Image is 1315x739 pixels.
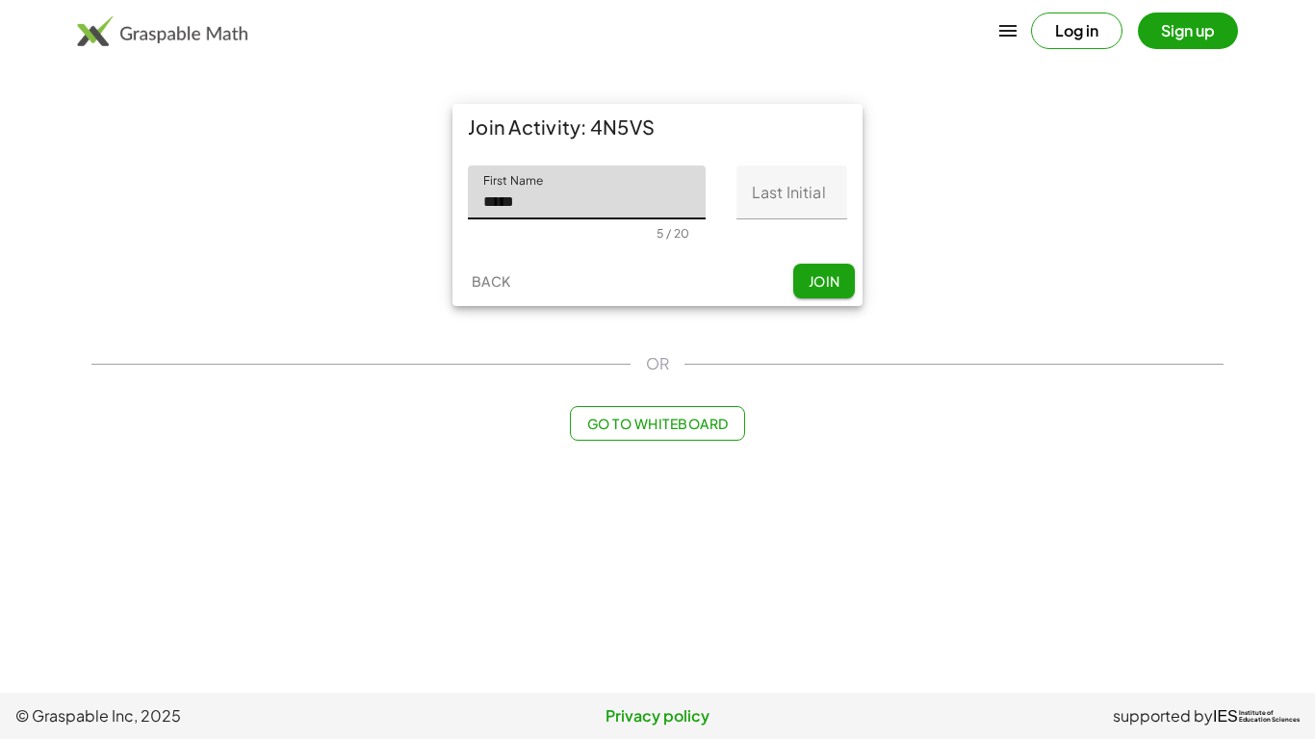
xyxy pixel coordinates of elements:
[808,272,839,290] span: Join
[793,264,855,298] button: Join
[1138,13,1238,49] button: Sign up
[452,104,863,150] div: Join Activity: 4N5VS
[460,264,522,298] button: Back
[15,704,444,727] span: © Graspable Inc, 2025
[570,406,744,441] button: Go to Whiteboard
[1213,707,1238,726] span: IES
[1113,704,1213,727] span: supported by
[1239,710,1300,724] span: Institute of Education Sciences
[1031,13,1122,49] button: Log in
[471,272,510,290] span: Back
[444,704,872,727] a: Privacy policy
[657,226,689,241] div: 5 / 20
[586,415,728,432] span: Go to Whiteboard
[1213,704,1300,727] a: IESInstitute ofEducation Sciences
[646,352,669,375] span: OR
